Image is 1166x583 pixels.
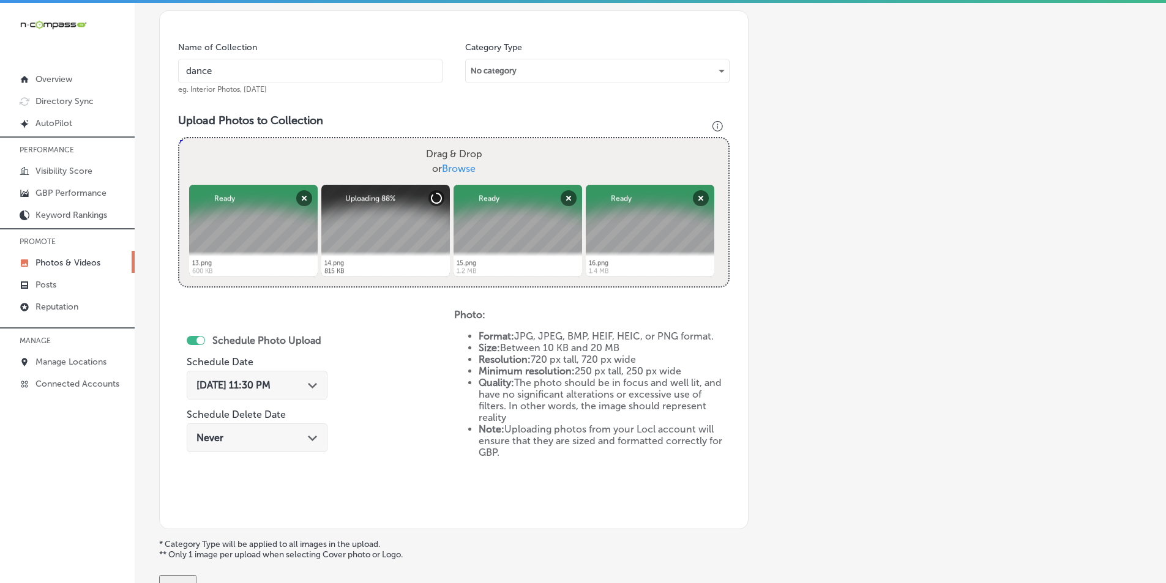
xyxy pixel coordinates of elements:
p: Overview [36,74,72,84]
strong: Photo: [454,309,485,321]
li: Uploading photos from your Locl account will ensure that they are sized and formatted correctly f... [479,423,730,458]
label: Drag & Drop or [421,142,487,181]
label: Schedule Date [187,356,253,368]
img: 660ab0bf-5cc7-4cb8-ba1c-48b5ae0f18e60NCTV_CLogo_TV_Black_-500x88.png [20,19,87,31]
span: [DATE] 11:30 PM [196,379,271,391]
p: Photos & Videos [36,258,100,268]
label: Name of Collection [178,42,257,53]
span: eg. Interior Photos, [DATE] [178,85,267,94]
strong: Minimum resolution: [479,365,575,377]
p: Manage Locations [36,357,107,367]
strong: Note: [479,423,504,435]
p: Visibility Score [36,166,92,176]
strong: Quality: [479,377,514,388]
p: Keyword Rankings [36,210,107,220]
span: Browse [442,163,476,174]
li: The photo should be in focus and well lit, and have no significant alterations or excessive use o... [479,377,730,423]
div: No category [466,61,729,81]
h3: Upload Photos to Collection [178,114,730,127]
li: 720 px tall, 720 px wide [479,354,730,365]
label: Schedule Photo Upload [212,335,321,346]
li: Between 10 KB and 20 MB [479,342,730,354]
p: AutoPilot [36,118,72,128]
p: GBP Performance [36,188,107,198]
strong: Resolution: [479,354,531,365]
span: Never [196,432,223,444]
label: Category Type [465,42,522,53]
p: * Category Type will be applied to all images in the upload. ** Only 1 image per upload when sele... [159,539,1142,560]
strong: Size: [479,342,500,354]
li: JPG, JPEG, BMP, HEIF, HEIC, or PNG format. [479,330,730,342]
input: Title [178,59,443,83]
li: 250 px tall, 250 px wide [479,365,730,377]
strong: Format: [479,330,514,342]
p: Posts [36,280,56,290]
label: Schedule Delete Date [187,409,286,420]
p: Directory Sync [36,96,94,106]
p: Reputation [36,302,78,312]
p: Connected Accounts [36,379,119,389]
